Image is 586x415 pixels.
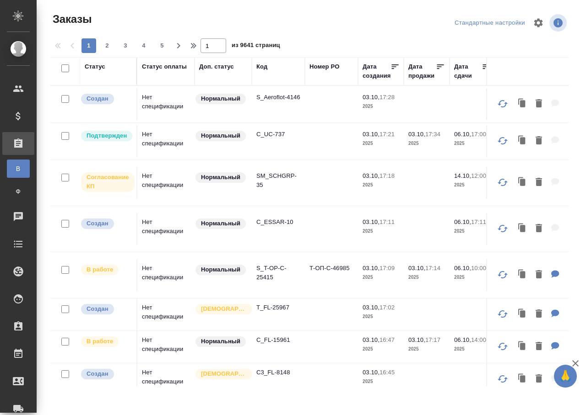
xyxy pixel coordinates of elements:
[256,303,300,312] p: T_FL-25967
[195,93,247,105] div: Статус по умолчанию для стандартных заказов
[492,171,514,193] button: Обновить
[155,38,169,53] button: 5
[492,264,514,286] button: Обновить
[531,266,547,284] button: Удалить
[454,227,491,236] p: 2025
[142,62,187,71] div: Статус оплаты
[471,172,486,179] p: 12:00
[454,172,471,179] p: 14.10,
[492,303,514,325] button: Обновить
[471,336,486,343] p: 14:00
[363,62,391,80] div: Дата создания
[408,336,425,343] p: 03.10,
[137,167,195,199] td: Нет спецификации
[380,336,395,343] p: 16:47
[514,337,531,356] button: Клонировать
[514,370,531,388] button: Клонировать
[87,219,109,228] p: Создан
[514,266,531,284] button: Клонировать
[363,377,399,386] p: 2025
[500,165,544,201] p: [PERSON_NAME] Group / ШНАЙДЕР ГРУП
[50,12,92,27] span: Заказы
[492,368,514,390] button: Обновить
[454,181,491,190] p: 2025
[201,131,240,140] p: Нормальный
[137,213,195,245] td: Нет спецификации
[201,304,247,314] p: [DEMOGRAPHIC_DATA]
[514,95,531,113] button: Клонировать
[80,303,132,315] div: Выставляется автоматически при создании заказа
[549,14,569,32] span: Посмотреть информацию
[363,181,399,190] p: 2025
[471,218,486,225] p: 17:11
[363,218,380,225] p: 03.10,
[454,345,491,354] p: 2025
[531,173,547,192] button: Удалить
[363,172,380,179] p: 03.10,
[454,131,471,138] p: 06.10,
[195,264,247,276] div: Статус по умолчанию для стандартных заказов
[256,93,300,102] p: S_Aeroflot-4146
[363,94,380,101] p: 03.10,
[80,264,132,276] div: Выставляет ПМ после принятия заказа от КМа
[201,94,240,103] p: Нормальный
[380,304,395,311] p: 17:02
[363,139,399,148] p: 2025
[363,227,399,236] p: 2025
[492,93,514,115] button: Обновить
[201,173,240,182] p: Нормальный
[11,187,25,196] span: Ф
[136,41,151,50] span: 4
[137,259,195,291] td: Нет спецификации
[363,265,380,271] p: 03.10,
[492,335,514,357] button: Обновить
[363,369,380,376] p: 03.10,
[454,273,491,282] p: 2025
[195,171,247,184] div: Статус по умолчанию для стандартных заказов
[118,41,133,50] span: 3
[80,93,132,105] div: Выставляется автоматически при создании заказа
[256,62,267,71] div: Код
[256,130,300,139] p: C_UC-737
[80,218,132,230] div: Выставляется автоматически при создании заказа
[137,331,195,363] td: Нет спецификации
[137,88,195,120] td: Нет спецификации
[554,365,577,388] button: 🙏
[201,369,247,378] p: [DEMOGRAPHIC_DATA]
[100,41,114,50] span: 2
[201,265,240,274] p: Нормальный
[492,218,514,239] button: Обновить
[531,370,547,388] button: Удалить
[256,264,300,282] p: S_T-OP-C-25415
[531,305,547,324] button: Удалить
[408,139,445,148] p: 2025
[137,363,195,395] td: Нет спецификации
[408,273,445,282] p: 2025
[514,219,531,238] button: Клонировать
[380,131,395,138] p: 17:21
[11,164,25,173] span: В
[380,94,395,101] p: 17:28
[118,38,133,53] button: 3
[7,182,30,201] a: Ф
[514,132,531,150] button: Клонировать
[454,218,471,225] p: 06.10,
[80,368,132,380] div: Выставляется автоматически при создании заказа
[256,335,300,345] p: C_FL-15961
[380,265,395,271] p: 17:09
[195,218,247,230] div: Статус по умолчанию для стандартных заказов
[454,62,482,80] div: Дата сдачи
[531,95,547,113] button: Удалить
[363,102,399,111] p: 2025
[309,62,339,71] div: Номер PO
[527,12,549,34] span: Настроить таблицу
[195,368,247,380] div: Выставляется автоматически для первых 3 заказов нового контактного лица. Особое внимание
[454,265,471,271] p: 06.10,
[256,218,300,227] p: C_ESSAR-10
[195,335,247,348] div: Статус по умолчанию для стандартных заказов
[558,367,573,386] span: 🙏
[199,62,234,71] div: Доп. статус
[531,219,547,238] button: Удалить
[425,336,440,343] p: 17:17
[492,130,514,152] button: Обновить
